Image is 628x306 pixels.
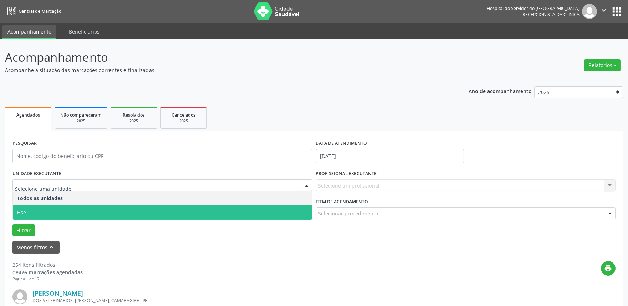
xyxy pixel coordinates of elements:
div: Página 1 de 17 [12,276,83,282]
div: 2025 [60,118,102,124]
label: UNIDADE EXECUTANTE [12,168,61,179]
span: Selecionar procedimento [318,210,378,217]
input: Selecione um intervalo [316,149,464,163]
label: PROFISSIONAL EXECUTANTE [316,168,377,179]
span: Todos as unidades [17,195,63,202]
i:  [600,6,608,14]
p: Acompanhamento [5,49,438,66]
label: DATA DE ATENDIMENTO [316,138,367,149]
a: Central de Marcação [5,5,61,17]
span: Cancelados [172,112,196,118]
span: Recepcionista da clínica [522,11,580,17]
span: Central de Marcação [19,8,61,14]
i: print [604,264,612,272]
div: Hospital do Servidor do [GEOGRAPHIC_DATA] [487,5,580,11]
span: Resolvidos [123,112,145,118]
img: img [582,4,597,19]
div: de [12,269,83,276]
div: 2025 [116,118,152,124]
span: Não compareceram [60,112,102,118]
p: Acompanhe a situação das marcações correntes e finalizadas [5,66,438,74]
p: Ano de acompanhamento [469,86,532,95]
button: Filtrar [12,224,35,236]
a: [PERSON_NAME] [32,289,83,297]
strong: 426 marcações agendadas [19,269,83,276]
a: Acompanhamento [2,25,56,39]
label: PESQUISAR [12,138,37,149]
i: keyboard_arrow_up [48,243,56,251]
button: Relatórios [584,59,621,71]
div: 254 itens filtrados [12,261,83,269]
input: Selecione uma unidade [15,182,298,196]
button: apps [611,5,623,18]
label: Item de agendamento [316,196,368,207]
div: 2025 [166,118,201,124]
button:  [597,4,611,19]
img: img [12,289,27,304]
input: Nome, código do beneficiário ou CPF [12,149,312,163]
button: Menos filtroskeyboard_arrow_up [12,241,60,254]
span: Agendados [16,112,40,118]
div: DOS VETERINARIOS, [PERSON_NAME], CAMARAGIBE - PE [32,297,509,304]
a: Beneficiários [64,25,104,38]
button: print [601,261,616,276]
span: Hse [17,209,26,216]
